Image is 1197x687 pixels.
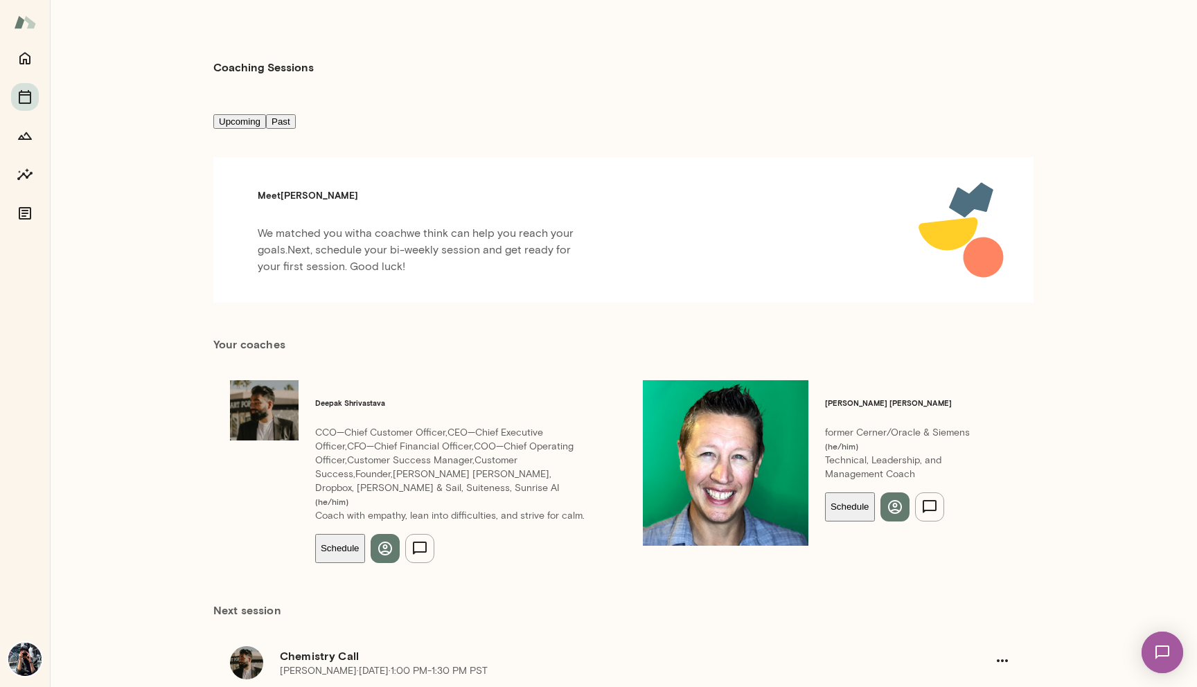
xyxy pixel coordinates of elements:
[266,114,296,129] button: Past
[11,44,39,72] button: Home
[825,454,1000,481] p: Technical, Leadership, and Management Coach
[213,336,1034,353] h6: Your coach es
[11,83,39,111] button: Sessions
[825,398,1000,409] h6: [PERSON_NAME] [PERSON_NAME]
[315,534,365,563] button: Schedule
[247,189,601,203] h5: Meet [PERSON_NAME]
[371,534,400,563] button: View profile
[915,492,944,521] button: Send message
[11,199,39,227] button: Documents
[280,664,488,678] p: [PERSON_NAME] · [DATE] · 1:00 PM-1:30 PM PST
[315,426,587,509] p: CCO—Chief Customer Officer,CEO—Chief Executive Officer,CFO—Chief Financial Officer,COO—Chief Oper...
[825,441,858,451] span: ( he/him )
[315,398,587,409] h6: Deepak Shrivastava
[880,492,910,521] button: View profile
[247,220,601,280] p: We matched you with a coach we think can help you reach your goals. Next, schedule your bi-weekly...
[11,161,39,188] button: Insights
[213,602,1034,630] h6: Next session
[825,492,875,521] button: Schedule
[230,380,299,441] img: Deepak Shrivastava
[825,426,1000,454] p: former Cerner/Oracle & Siemens
[213,113,1034,130] div: basic tabs example
[213,114,266,129] button: Upcoming
[315,509,587,523] p: Coach with empathy, lean into difficulties, and strive for calm.
[11,122,39,150] button: Growth Plan
[405,534,434,563] button: Send message
[280,648,988,664] h6: Chemistry Call
[918,179,1006,280] img: meet
[8,643,42,676] img: Mehtab Chithiwala
[643,380,808,546] img: Brian Lawrence
[213,59,314,75] h4: Coaching Sessions
[14,9,36,35] img: Mento
[315,497,348,506] span: ( he/him )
